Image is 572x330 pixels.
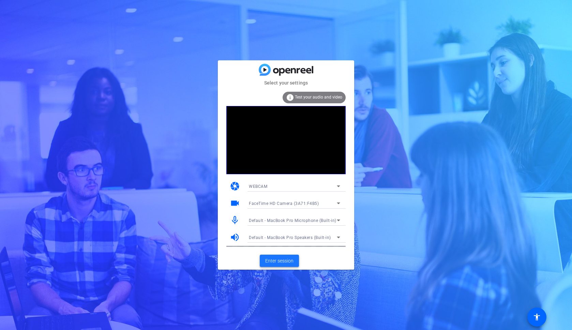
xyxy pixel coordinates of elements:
span: Default - MacBook Pro Speakers (Built-in) [249,235,331,240]
mat-icon: camera [230,181,240,191]
img: blue-gradient.svg [259,64,313,76]
mat-icon: accessibility [533,313,541,321]
span: WEBCAM [249,184,267,189]
button: Enter session [260,255,299,267]
mat-icon: info [286,93,294,102]
span: Default - MacBook Pro Microphone (Built-in) [249,218,336,223]
span: FaceTime HD Camera (3A71:F4B5) [249,201,319,206]
span: Test your audio and video [295,95,342,100]
span: Enter session [265,257,293,265]
mat-icon: videocam [230,198,240,208]
mat-icon: mic_none [230,215,240,225]
mat-icon: volume_up [230,232,240,242]
mat-card-subtitle: Select your settings [218,79,354,87]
